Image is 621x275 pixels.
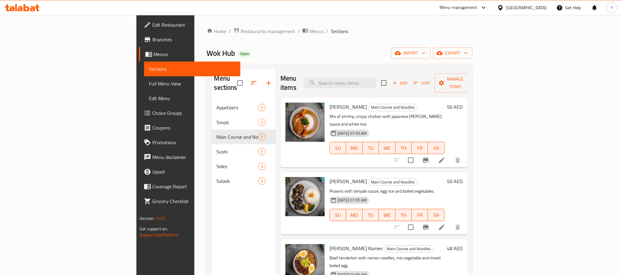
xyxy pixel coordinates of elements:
[440,4,477,11] div: Menu-management
[396,49,425,57] span: import
[384,245,433,252] span: Main Course and Noodles
[258,177,266,185] div: items
[404,154,417,167] span: Select to update
[152,198,235,205] span: Grocery Checklist
[346,209,362,221] button: MO
[152,21,235,28] span: Edit Restaurant
[139,106,240,120] a: Choice Groups
[211,100,276,115] div: Appetizers5
[258,164,265,169] span: 3
[211,144,276,159] div: Sushi5
[216,133,258,141] span: Main Course and Noodles
[280,74,296,92] h2: Menu items
[207,27,472,35] nav: breadcrumb
[139,150,240,164] a: Menu disclaimer
[365,144,376,153] span: TU
[156,214,165,222] span: 1.0.0
[149,65,235,73] span: Sections
[363,142,379,154] button: TU
[152,168,235,175] span: Upsell
[438,156,445,164] a: Edit menu item
[430,144,442,153] span: SA
[149,95,235,102] span: Edit Menu
[349,211,360,220] span: MO
[261,76,276,90] button: Add section
[330,102,367,111] span: [PERSON_NAME]
[144,62,240,76] a: Sections
[233,27,295,35] a: Restaurants management
[216,119,258,126] div: Soups
[144,91,240,106] a: Edit Menu
[363,209,379,221] button: TU
[447,177,463,186] h6: 50 AED
[506,4,547,11] div: [GEOGRAPHIC_DATA]
[435,73,476,92] button: Manage items
[414,144,425,153] span: FR
[433,47,472,59] button: export
[330,113,444,128] p: Mix of shrimp, crispy chicken with japanese [PERSON_NAME] sauce and white rice.
[440,75,471,91] span: Manage items
[390,78,410,88] button: Add
[234,77,246,89] span: Select all sections
[258,105,265,111] span: 5
[428,142,444,154] button: SA
[285,103,325,142] img: Katsu Curry
[304,78,376,89] input: search
[335,197,369,203] span: [DATE] 07:55 AM
[216,177,258,185] span: Salads
[332,211,344,220] span: SU
[418,153,433,168] button: Branch-specific-item
[298,28,300,35] li: /
[211,115,276,130] div: Soups2
[330,187,444,195] p: Prawns with teriyaki sauce, egg rice and boiled vegetables.
[154,51,235,58] span: Menus
[410,78,435,88] span: Sort items
[139,225,168,233] span: Get support on:
[404,221,417,234] span: Select to update
[152,109,235,117] span: Choice Groups
[330,244,383,253] span: [PERSON_NAME] Ramen
[418,220,433,235] button: Branch-specific-item
[139,179,240,194] a: Coverage Report
[611,4,613,11] span: Y
[346,142,362,154] button: MO
[139,194,240,209] a: Grocery Checklist
[368,179,417,186] span: Main Course and Noodles
[331,28,348,35] span: Sections
[330,177,367,186] span: [PERSON_NAME]
[139,120,240,135] a: Coupons
[152,139,235,146] span: Promotions
[238,50,252,58] div: Open
[390,78,410,88] span: Add item
[450,220,465,235] button: delete
[392,80,408,87] span: Add
[368,178,417,186] div: Main Course and Noodles
[310,28,324,35] span: Menus
[258,119,265,125] span: 2
[368,104,417,111] div: Main Course and Noodles
[330,209,346,221] button: SU
[258,148,266,155] div: items
[139,214,154,222] span: Version:
[139,231,178,239] a: Support.OpsPlatform
[391,47,430,59] button: import
[381,144,393,153] span: WE
[152,124,235,131] span: Coupons
[216,104,258,111] span: Appetizers
[152,153,235,161] span: Menu disclaimer
[379,209,395,221] button: WE
[414,211,425,220] span: FR
[450,153,465,168] button: delete
[438,49,467,57] span: export
[377,77,390,89] span: Select section
[216,148,258,155] span: Sushi
[447,244,463,253] h6: 48 AED
[152,36,235,43] span: Branches
[149,80,235,87] span: Full Menu View
[139,17,240,32] a: Edit Restaurant
[330,254,444,269] p: Beef tenderloin with ramen noodles, mix vegetable and mixed boiled egg.
[395,209,412,221] button: TH
[379,142,395,154] button: WE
